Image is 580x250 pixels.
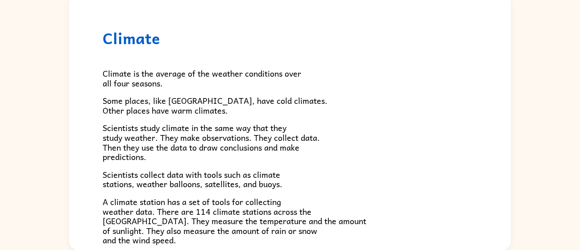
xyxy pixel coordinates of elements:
[103,168,282,191] span: Scientists collect data with tools such as climate stations, weather balloons, satellites, and bu...
[103,121,320,163] span: Scientists study climate in the same way that they study weather. They make observations. They co...
[103,195,366,246] span: A climate station has a set of tools for collecting weather data. There are 114 climate stations ...
[103,29,477,47] h1: Climate
[103,94,327,117] span: Some places, like [GEOGRAPHIC_DATA], have cold climates. Other places have warm climates.
[103,67,301,90] span: Climate is the average of the weather conditions over all four seasons.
